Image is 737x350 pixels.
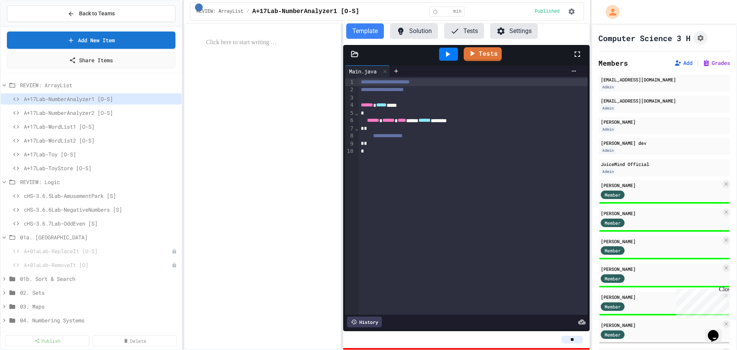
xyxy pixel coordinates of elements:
span: cHS-3.6.6Lab-NegativeNumbers [S] [24,206,178,214]
div: My Account [598,3,621,21]
span: REVIEW: ArrayList [20,81,178,89]
span: A+17Lab-WordList2 [O-S] [24,136,178,144]
button: Back to Teams [7,5,175,22]
div: Admin [601,105,615,111]
span: | [696,58,699,68]
span: A+17Lab-ToyStore [O-S] [24,164,178,172]
button: Template [346,23,384,39]
span: 01a. [GEOGRAPHIC_DATA] [20,233,178,241]
span: Member [605,247,621,254]
a: Add New Item [7,32,175,49]
h1: Computer Science 3 H [598,33,691,43]
span: min [453,8,462,15]
button: Settings [490,23,538,39]
div: Admin [601,147,615,154]
span: 04. Numbering Systems [20,316,178,324]
div: 5 [345,109,355,117]
div: JuiceMind Official [601,161,728,168]
div: Admin [601,84,615,90]
span: A+17Lab-WordList1 [O-S] [24,123,178,131]
span: Fold line [355,125,359,131]
span: Fold line [355,110,359,116]
div: 2 [345,86,355,94]
div: 9 [345,140,355,148]
div: Chat with us now!Close [3,3,53,49]
span: A+01aLab-RemoveIt [O] [24,261,172,269]
div: [PERSON_NAME] [601,238,721,245]
div: Unpublished [172,262,177,268]
div: [PERSON_NAME] [601,118,728,125]
span: 02. Sets [20,289,178,297]
span: A+17Lab-NumberAnalyzer1 [O-S] [24,95,178,103]
span: cHS-3.6.7Lab-OddEven [S] [24,219,178,227]
div: [PERSON_NAME] [601,265,721,272]
div: [PERSON_NAME] [601,182,721,189]
button: Add [674,59,692,67]
div: [PERSON_NAME] [601,294,721,300]
div: 7 [345,125,355,133]
span: REVIEW: Logic [20,178,178,186]
div: [PERSON_NAME] dev [601,139,728,146]
span: A+17Lab-Toy [O-S] [24,150,178,158]
div: 3 [345,94,355,102]
span: A+01aLab-ReplaceIt [O-S] [24,247,172,255]
iframe: chat widget [673,286,729,318]
span: Member [605,275,621,282]
a: Publish [5,335,89,346]
div: Admin [601,168,615,175]
button: Assignment Settings [694,31,707,45]
div: [EMAIL_ADDRESS][DOMAIN_NAME] [601,97,728,104]
a: Delete [93,335,177,346]
div: 8 [345,132,355,140]
span: Member [605,219,621,226]
span: Member [605,191,621,198]
span: 01b. Sort & Search [20,275,178,283]
span: cHS-3.6.5Lab-AmusementPark [S] [24,192,178,200]
div: [PERSON_NAME] [601,210,721,217]
div: [PERSON_NAME] [601,322,721,328]
div: Content is published and visible to students [535,8,563,15]
div: Admin [601,126,615,133]
div: 4 [345,101,355,109]
div: 6 [345,117,355,124]
div: Unpublished [172,249,177,254]
button: Tests [444,23,484,39]
button: Solution [390,23,438,39]
div: [EMAIL_ADDRESS][DOMAIN_NAME] [601,76,728,83]
span: Published [535,8,560,15]
span: / [246,8,249,15]
h2: Members [598,58,628,68]
span: Member [605,331,621,338]
div: History [347,317,382,327]
span: Member [605,303,621,310]
div: 1 [345,78,355,86]
span: A+17Lab-NumberAnalyzer1 [O-S] [252,7,359,16]
span: A+17Lab-NumberAnalyzer2 [O-S] [24,109,178,117]
div: 10 [345,148,355,155]
iframe: chat widget [705,319,729,342]
span: Back to Teams [79,10,115,18]
span: REVIEW: ArrayList [197,8,243,15]
div: Main.java [345,67,380,75]
span: 03. Maps [20,302,178,310]
button: Grades [702,59,730,67]
a: Tests [464,47,502,61]
a: Share Items [7,52,175,68]
div: Main.java [345,65,390,77]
